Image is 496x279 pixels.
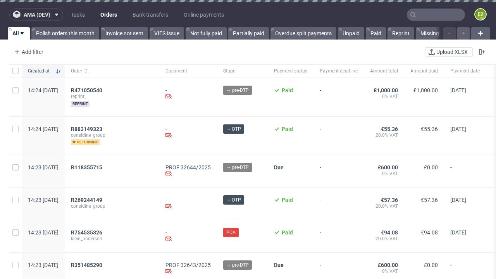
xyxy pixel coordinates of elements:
span: Amount total [370,68,398,74]
span: [DATE] [450,229,466,236]
span: 20.0% VAT [370,132,398,138]
span: €55.36 [381,126,398,132]
span: klein_anderson [71,236,153,242]
a: R118355715 [71,164,104,170]
div: - [165,126,211,139]
a: R471050540 [71,87,104,93]
span: 14:24 [DATE] [28,87,59,93]
a: Bank transfers [128,9,173,21]
span: £0.00 [424,164,438,170]
a: PROF 32644/2025 [165,164,211,170]
span: considine_group [71,132,153,138]
span: Payment status [274,68,307,74]
span: 20.0% VAT [370,203,398,209]
button: ama (dev) [9,9,63,21]
span: reprint_ [71,93,153,100]
span: 14:23 [DATE] [28,262,59,268]
span: Due [274,164,284,170]
a: Missing invoice [416,27,462,40]
span: R471050540 [71,87,102,93]
span: Paid [282,229,293,236]
a: Partially paid [228,27,269,40]
span: → DTP [226,126,241,133]
figcaption: e2 [475,9,486,20]
span: 14:23 [DATE] [28,229,59,236]
span: £1,000.00 [413,87,438,93]
a: Reprint [387,27,414,40]
span: €57.36 [421,197,438,203]
span: R754535326 [71,229,102,236]
span: £1,000.00 [374,87,398,93]
div: - [165,197,211,210]
a: Orders [96,9,122,21]
span: Paid [282,126,293,132]
span: Payment deadline [320,68,358,74]
a: Online payments [179,9,229,21]
span: £600.00 [378,262,398,268]
span: → pre-DTP [226,87,249,94]
span: - [320,87,358,107]
a: PROF 32643/2025 [165,262,211,268]
div: - [165,87,211,101]
span: Created at [28,68,52,74]
div: Add filter [11,46,45,58]
span: R351485290 [71,262,102,268]
span: → DTP [226,196,241,203]
span: reprint [71,101,90,107]
span: 14:23 [DATE] [28,197,59,203]
a: VIES Issue [150,27,184,40]
span: 20.0% VAT [370,236,398,242]
span: - [320,164,358,178]
span: Upload XLSX [435,49,469,55]
span: Stage [223,68,262,74]
span: → pre-DTP [226,164,249,171]
span: → pre-DTP [226,262,249,269]
a: R351485290 [71,262,104,268]
span: - [450,164,480,178]
span: 0% VAT [370,268,398,274]
span: [DATE] [450,197,466,203]
span: Document [165,68,211,74]
span: R269244149 [71,197,102,203]
a: Invoice not sent [101,27,148,40]
button: Upload XLSX [425,47,473,57]
span: £0.00 [424,262,438,268]
span: [DATE] [450,126,466,132]
a: Unpaid [338,27,364,40]
span: Amount paid [410,68,438,74]
span: 14:23 [DATE] [28,164,59,170]
span: Order ID [71,68,153,74]
span: Paid [282,197,293,203]
a: Not fully paid [186,27,227,40]
span: Payment date [450,68,480,74]
span: considine_group [71,203,153,209]
span: returning [71,139,100,145]
span: 0% VAT [370,93,398,100]
a: R269244149 [71,197,104,203]
span: - [320,126,358,145]
span: €55.36 [421,126,438,132]
span: €94.08 [381,229,398,236]
a: Overdue split payments [270,27,336,40]
span: £600.00 [378,164,398,170]
span: [DATE] [450,87,466,93]
a: Tasks [66,9,90,21]
span: - [320,229,358,243]
span: 0% VAT [370,170,398,177]
a: Polish orders this month [31,27,99,40]
span: R883149323 [71,126,102,132]
a: R883149323 [71,126,104,132]
span: ama (dev) [24,12,50,17]
div: - [165,229,211,243]
a: Paid [366,27,386,40]
span: Paid [282,87,293,93]
span: €57.36 [381,197,398,203]
span: - [450,262,480,276]
span: - [320,262,358,276]
span: - [320,197,358,210]
a: All [8,27,30,40]
span: Due [274,262,284,268]
a: R754535326 [71,229,104,236]
span: R118355715 [71,164,102,170]
span: 14:24 [DATE] [28,126,59,132]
